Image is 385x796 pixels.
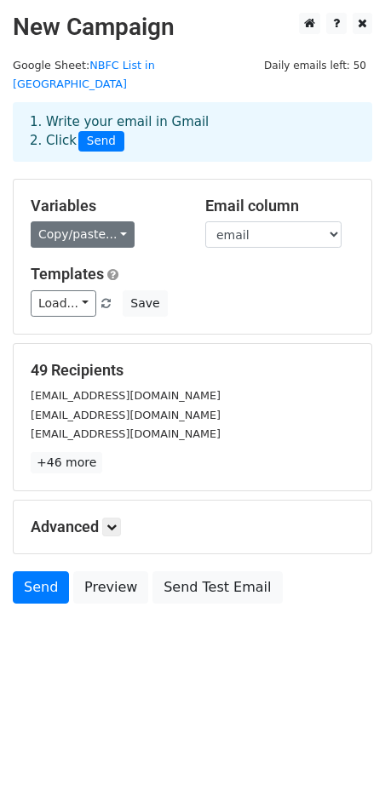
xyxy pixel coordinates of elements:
[300,714,385,796] iframe: Chat Widget
[13,571,69,604] a: Send
[258,59,372,72] a: Daily emails left: 50
[31,452,102,473] a: +46 more
[13,59,155,91] a: NBFC List in [GEOGRAPHIC_DATA]
[31,197,180,215] h5: Variables
[31,427,221,440] small: [EMAIL_ADDRESS][DOMAIN_NAME]
[13,59,155,91] small: Google Sheet:
[205,197,354,215] h5: Email column
[31,409,221,421] small: [EMAIL_ADDRESS][DOMAIN_NAME]
[31,389,221,402] small: [EMAIL_ADDRESS][DOMAIN_NAME]
[31,518,354,536] h5: Advanced
[258,56,372,75] span: Daily emails left: 50
[73,571,148,604] a: Preview
[78,131,124,152] span: Send
[123,290,167,317] button: Save
[31,221,135,248] a: Copy/paste...
[152,571,282,604] a: Send Test Email
[17,112,368,152] div: 1. Write your email in Gmail 2. Click
[31,361,354,380] h5: 49 Recipients
[31,290,96,317] a: Load...
[31,265,104,283] a: Templates
[13,13,372,42] h2: New Campaign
